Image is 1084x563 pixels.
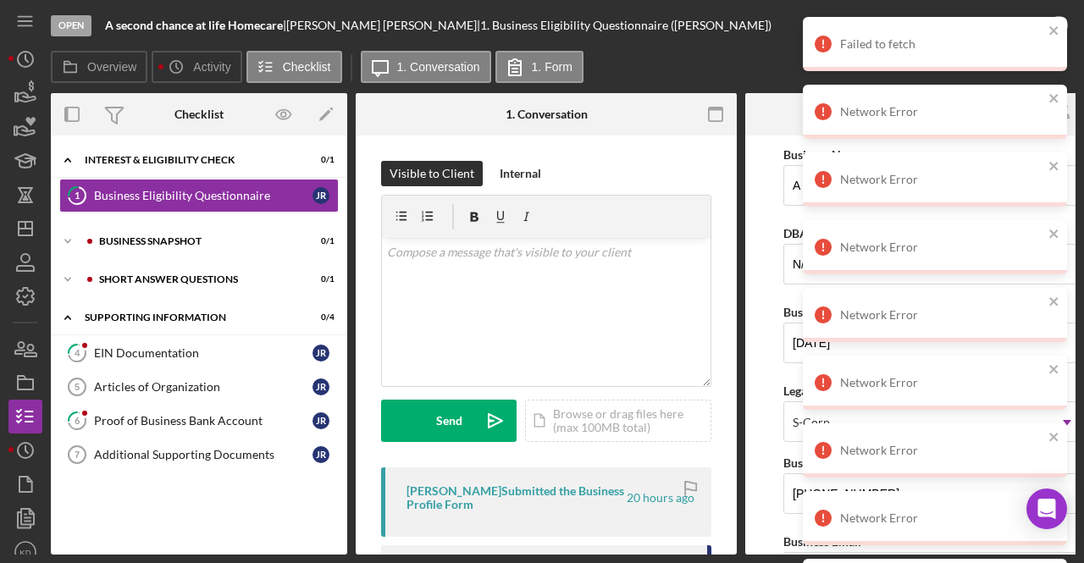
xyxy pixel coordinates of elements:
button: close [1048,227,1060,243]
div: J R [312,345,329,362]
label: Business Start Date [783,305,885,319]
button: close [1048,362,1060,378]
label: Business Name [783,147,863,162]
div: | [105,19,286,32]
tspan: 5 [75,382,80,392]
div: Business Eligibility Questionnaire [94,189,312,202]
a: 6Proof of Business Bank AccountJR [59,404,339,438]
div: Open [51,15,91,36]
tspan: 1 [75,190,80,201]
div: Network Error [840,511,1043,525]
div: Network Error [840,308,1043,322]
div: Business Snapshot [99,236,292,246]
tspan: 4 [75,347,80,358]
div: 0 / 1 [304,155,335,165]
time: 2025-08-14 17:37 [627,491,694,505]
label: Checklist [283,60,331,74]
label: 1. Conversation [397,60,480,74]
button: Mark Complete [938,8,1076,42]
div: [PERSON_NAME] Submitted the Business Profile Form [406,484,624,511]
tspan: 7 [75,450,80,460]
div: J R [312,378,329,395]
div: Articles of Organization [94,380,312,394]
button: close [1048,24,1060,40]
label: Business Email [783,534,861,549]
a: 5Articles of OrganizationJR [59,370,339,404]
text: KD [19,548,30,557]
label: Overview [87,60,136,74]
a: 4EIN DocumentationJR [59,336,339,370]
div: Additional Supporting Documents [94,448,312,461]
div: Visible to Client [390,161,474,186]
label: 1. Form [532,60,572,74]
label: DBA [783,226,808,240]
label: Activity [193,60,230,74]
div: Send [436,400,462,442]
b: A second chance at life Homecare [105,18,283,32]
div: Checklist [174,108,224,121]
button: 1. Form [495,51,583,83]
div: Proof of Business Bank Account [94,414,312,428]
button: Overview [51,51,147,83]
div: Network Error [840,444,1043,457]
button: close [1048,430,1060,446]
div: Mark Complete [955,8,1037,42]
div: 1. Business Eligibility Questionnaire ([PERSON_NAME]) [480,19,772,32]
button: close [1048,295,1060,311]
div: Network Error [840,173,1043,186]
button: Checklist [246,51,342,83]
div: Network Error [840,240,1043,254]
div: J R [312,446,329,463]
div: [PERSON_NAME] [PERSON_NAME] | [286,19,480,32]
div: Network Error [840,376,1043,389]
div: 0 / 1 [304,236,335,246]
div: Supporting Information [85,312,292,323]
div: 1. Conversation [506,108,588,121]
button: Send [381,400,517,442]
div: Network Error [840,105,1043,119]
button: close [1048,91,1060,108]
div: EIN Documentation [94,346,312,360]
div: Failed to fetch [840,37,1043,51]
div: Interest & Eligibility Check [85,155,292,165]
label: Business Phone [783,455,866,470]
div: J R [312,187,329,204]
div: 0 / 4 [304,312,335,323]
button: Internal [491,161,550,186]
tspan: 6 [75,415,80,426]
button: 1. Conversation [361,51,491,83]
button: close [1048,159,1060,175]
div: Open Intercom Messenger [1026,488,1067,529]
div: S-Corp [793,416,830,429]
div: Internal [500,161,541,186]
div: J R [312,412,329,429]
button: Activity [152,51,241,83]
a: 1Business Eligibility QuestionnaireJR [59,179,339,213]
a: 7Additional Supporting DocumentsJR [59,438,339,472]
div: Short Answer Questions [99,274,292,284]
div: 0 / 1 [304,274,335,284]
button: Visible to Client [381,161,483,186]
